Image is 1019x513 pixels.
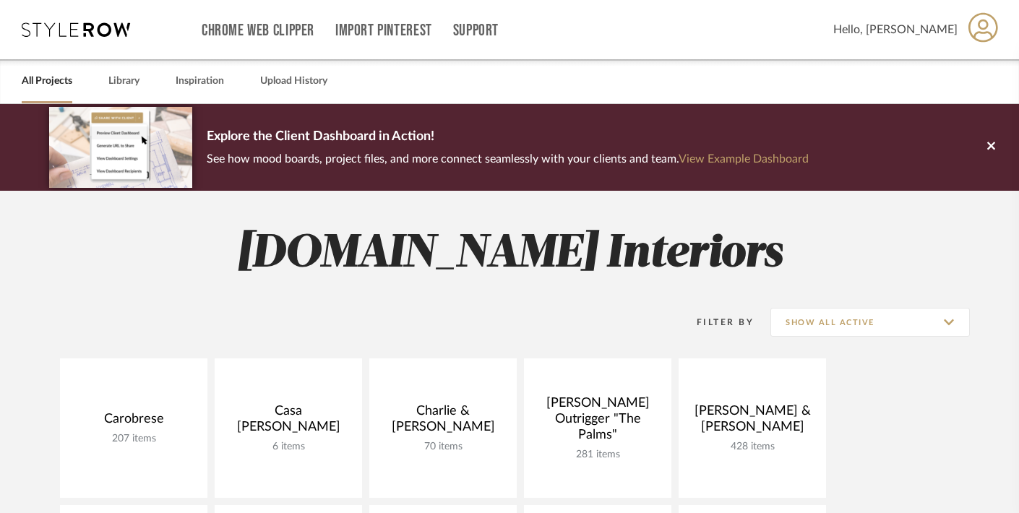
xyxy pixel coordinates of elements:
div: 281 items [536,449,660,461]
div: Carobrese [72,411,196,433]
div: [PERSON_NAME] Outrigger "The Palms" [536,395,660,449]
div: Charlie & [PERSON_NAME] [381,403,505,441]
a: Import Pinterest [335,25,432,37]
a: Support [453,25,499,37]
a: Inspiration [176,72,224,91]
a: Chrome Web Clipper [202,25,314,37]
span: Hello, [PERSON_NAME] [833,21,958,38]
div: Casa [PERSON_NAME] [226,403,351,441]
div: 6 items [226,441,351,453]
img: d5d033c5-7b12-40c2-a960-1ecee1989c38.png [49,107,192,187]
p: Explore the Client Dashboard in Action! [207,126,809,149]
div: 207 items [72,433,196,445]
p: See how mood boards, project files, and more connect seamlessly with your clients and team. [207,149,809,169]
div: 428 items [690,441,814,453]
a: View Example Dashboard [679,153,809,165]
a: Upload History [260,72,327,91]
div: 70 items [381,441,505,453]
div: [PERSON_NAME] & [PERSON_NAME] [690,403,814,441]
a: All Projects [22,72,72,91]
a: Library [108,72,139,91]
div: Filter By [678,315,754,329]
